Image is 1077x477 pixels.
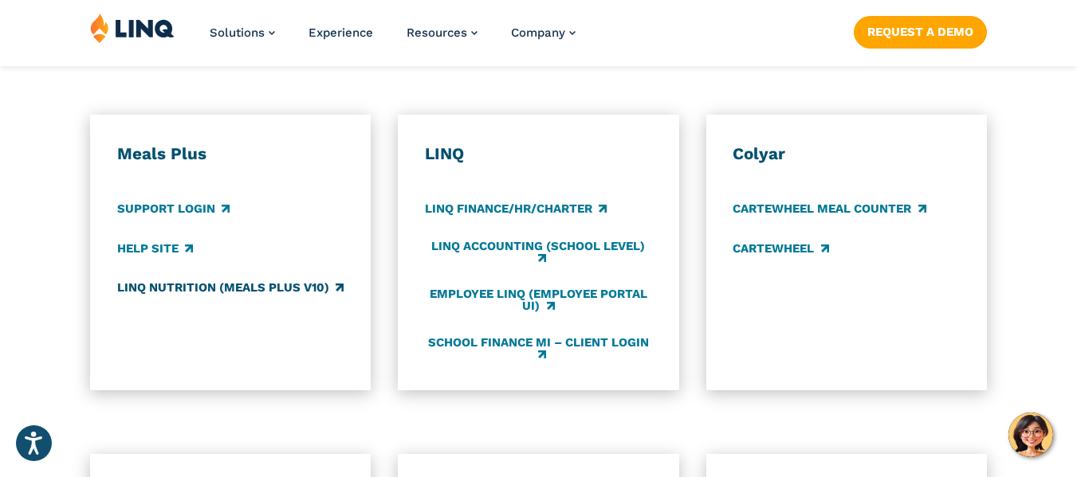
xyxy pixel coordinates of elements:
h3: Colyar [733,143,960,164]
span: Solutions [210,25,265,40]
span: Resources [407,25,467,40]
a: Resources [407,25,478,40]
a: CARTEWHEEL Meal Counter [733,201,926,218]
a: CARTEWHEEL [733,240,828,257]
a: School Finance MI – Client Login [425,335,652,362]
a: LINQ Finance/HR/Charter [425,201,607,218]
h3: LINQ [425,143,652,164]
a: LINQ Nutrition (Meals Plus v10) [117,279,344,296]
a: Request a Demo [854,16,987,48]
a: Solutions [210,25,275,40]
span: Company [511,25,565,40]
img: LINQ | K‑12 Software [90,13,175,43]
a: Support Login [117,201,230,218]
a: Help Site [117,240,193,257]
button: Hello, have a question? Let’s chat. [1008,412,1053,457]
a: Experience [309,25,373,40]
a: Company [511,25,576,40]
h3: Meals Plus [117,143,344,164]
nav: Button Navigation [854,13,987,48]
a: LINQ Accounting (school level) [425,240,652,266]
a: Employee LINQ (Employee Portal UI) [425,287,652,314]
nav: Primary Navigation [210,13,576,65]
